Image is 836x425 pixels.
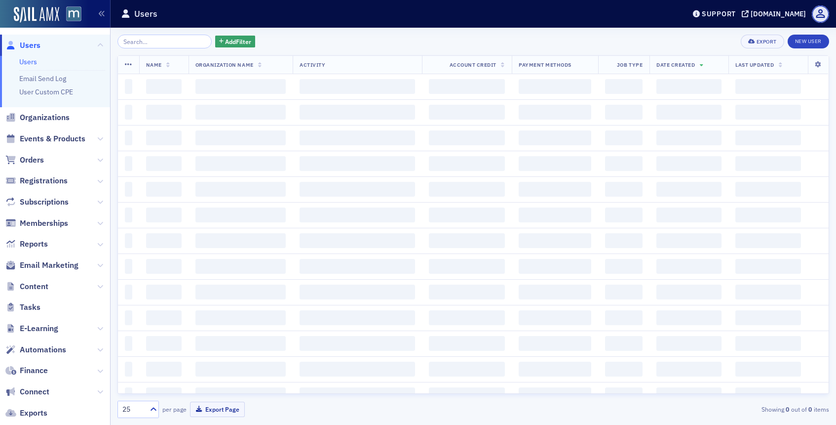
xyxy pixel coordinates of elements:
span: ‌ [605,310,643,325]
span: ‌ [125,105,132,120]
span: Events & Products [20,133,85,144]
span: ‌ [656,336,722,351]
span: ‌ [195,310,286,325]
span: ‌ [300,362,415,377]
span: ‌ [519,285,591,299]
span: ‌ [735,105,801,120]
a: Orders [5,155,44,166]
span: ‌ [195,259,286,274]
a: SailAMX [14,7,59,23]
a: Memberships [5,218,68,229]
span: ‌ [735,130,801,145]
button: [DOMAIN_NAME] [742,10,809,17]
span: ‌ [519,156,591,171]
span: ‌ [195,285,286,299]
button: Export Page [190,402,245,417]
span: ‌ [429,105,505,120]
span: ‌ [429,182,505,197]
a: Tasks [5,302,40,313]
span: ‌ [125,208,132,222]
span: ‌ [300,336,415,351]
span: ‌ [125,130,132,145]
span: ‌ [300,182,415,197]
span: E-Learning [20,323,58,334]
span: ‌ [656,310,722,325]
span: Activity [300,61,325,68]
span: ‌ [146,182,182,197]
span: ‌ [519,182,591,197]
h1: Users [134,8,157,20]
div: [DOMAIN_NAME] [751,9,806,18]
strong: 0 [784,405,791,414]
span: ‌ [656,285,722,299]
span: ‌ [195,105,286,120]
span: ‌ [195,130,286,145]
span: ‌ [429,259,505,274]
span: ‌ [605,105,643,120]
span: ‌ [735,285,801,299]
span: ‌ [605,79,643,94]
span: ‌ [735,79,801,94]
span: ‌ [656,130,722,145]
span: ‌ [605,285,643,299]
span: ‌ [146,130,182,145]
span: ‌ [656,362,722,377]
span: ‌ [429,130,505,145]
span: ‌ [300,310,415,325]
strong: 0 [807,405,814,414]
span: ‌ [195,208,286,222]
span: ‌ [125,310,132,325]
span: ‌ [605,156,643,171]
span: ‌ [519,336,591,351]
span: ‌ [146,105,182,120]
span: ‌ [605,233,643,248]
span: ‌ [146,387,182,402]
span: Job Type [617,61,643,68]
span: ‌ [429,336,505,351]
span: ‌ [735,336,801,351]
span: ‌ [125,336,132,351]
span: ‌ [605,259,643,274]
label: per page [162,405,187,414]
span: ‌ [429,233,505,248]
a: Automations [5,344,66,355]
div: Support [702,9,736,18]
span: Orders [20,155,44,166]
span: Name [146,61,162,68]
div: 25 [122,404,144,415]
a: Content [5,281,48,292]
a: Email Marketing [5,260,78,271]
span: ‌ [300,130,415,145]
span: ‌ [125,285,132,299]
span: Registrations [20,175,68,186]
span: Memberships [20,218,68,229]
span: ‌ [735,387,801,402]
span: ‌ [125,156,132,171]
span: ‌ [605,387,643,402]
span: ‌ [300,105,415,120]
button: AddFilter [215,36,256,48]
span: ‌ [429,208,505,222]
span: ‌ [735,233,801,248]
span: ‌ [605,336,643,351]
span: Users [20,40,40,51]
span: Connect [20,386,49,397]
span: ‌ [605,182,643,197]
span: Last Updated [735,61,774,68]
span: ‌ [195,362,286,377]
span: ‌ [429,387,505,402]
span: Payment Methods [519,61,571,68]
a: Connect [5,386,49,397]
span: Organization Name [195,61,254,68]
span: ‌ [300,233,415,248]
span: Account Credit [450,61,496,68]
span: Profile [812,5,829,23]
button: Export [741,35,784,48]
span: ‌ [300,259,415,274]
span: ‌ [656,182,722,197]
span: ‌ [300,285,415,299]
span: ‌ [429,362,505,377]
a: Events & Products [5,133,85,144]
span: ‌ [656,79,722,94]
span: Date Created [656,61,695,68]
